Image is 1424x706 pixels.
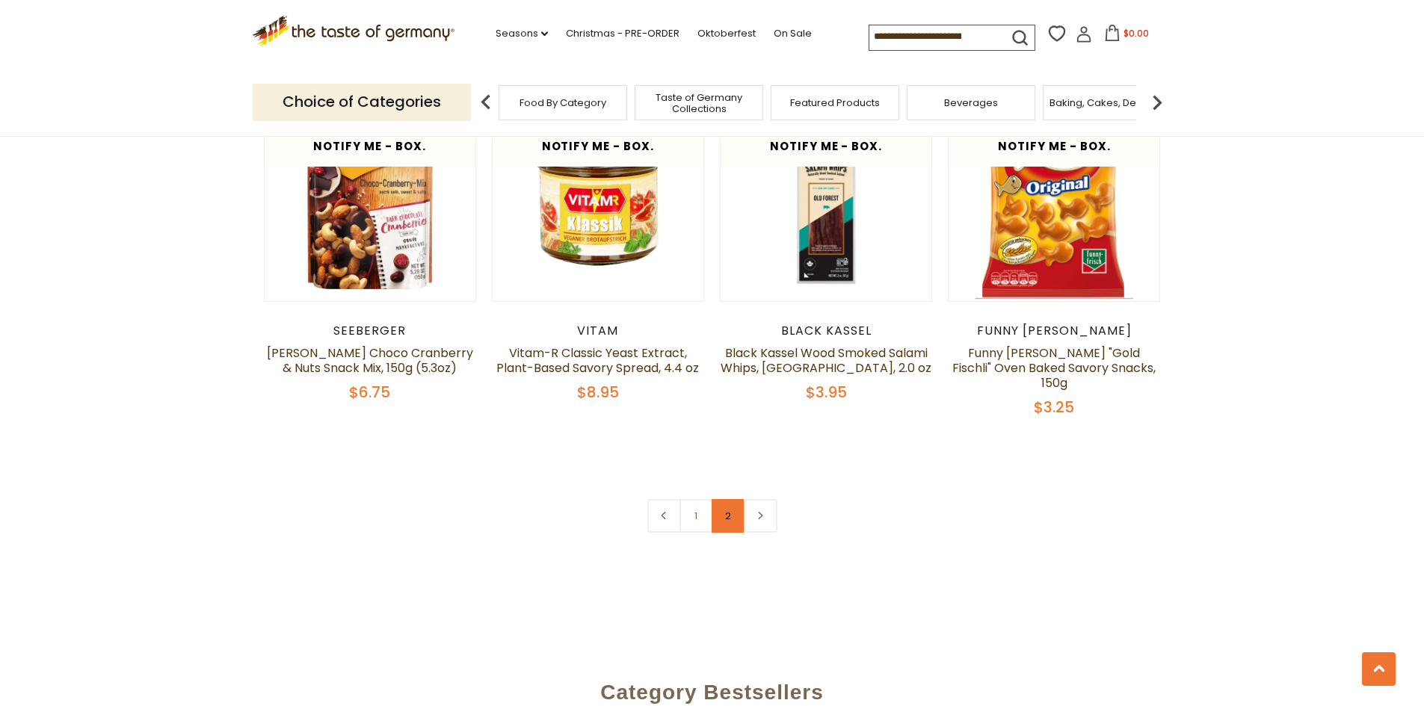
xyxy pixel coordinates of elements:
a: 1 [679,499,713,533]
img: Funny Frisch "Gold Fischli" Oven Baked Savory Snacks, 150g [949,90,1160,301]
img: Seeberger Choco Cranberry & Nuts Snack Mix, 150g (5.3oz) [265,90,476,301]
img: Black Kassel Wood Smoked Salami Whips, Old Forest, 2.0 oz [721,90,932,301]
a: Beverages [944,97,998,108]
div: Seeberger [264,323,477,338]
a: [PERSON_NAME] Choco Cranberry & Nuts Snack Mix, 150g (5.3oz) [267,344,473,377]
a: Featured Products [790,97,880,108]
a: Taste of Germany Collections [639,92,759,114]
a: On Sale [774,25,812,42]
img: Vitam-R Classic Yeast Extract, Plant-Based Savory Spread, 4.4 oz [493,90,704,301]
span: $0.00 [1124,27,1149,40]
a: Oktoberfest [697,25,756,42]
p: Choice of Categories [253,84,471,120]
span: $3.25 [1034,397,1074,418]
a: Food By Category [520,97,606,108]
a: Vitam-R Classic Yeast Extract, Plant-Based Savory Spread, 4.4 oz [496,344,699,377]
a: Seasons [496,25,548,42]
span: $8.95 [577,382,619,403]
span: $3.95 [806,382,847,403]
span: $6.75 [349,382,390,403]
img: previous arrow [471,87,501,117]
div: Funny [PERSON_NAME] [948,323,1161,338]
div: Vitam [492,323,705,338]
a: 2 [712,499,745,533]
a: Funny [PERSON_NAME] "Gold Fischli" Oven Baked Savory Snacks, 150g [952,344,1156,391]
button: $0.00 [1095,25,1159,47]
a: Black Kassel Wood Smoked Salami Whips, [GEOGRAPHIC_DATA], 2.0 oz [721,344,931,377]
img: next arrow [1142,87,1172,117]
div: Black Kassel [720,323,933,338]
a: Christmas - PRE-ORDER [566,25,679,42]
a: Baking, Cakes, Desserts [1049,97,1165,108]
